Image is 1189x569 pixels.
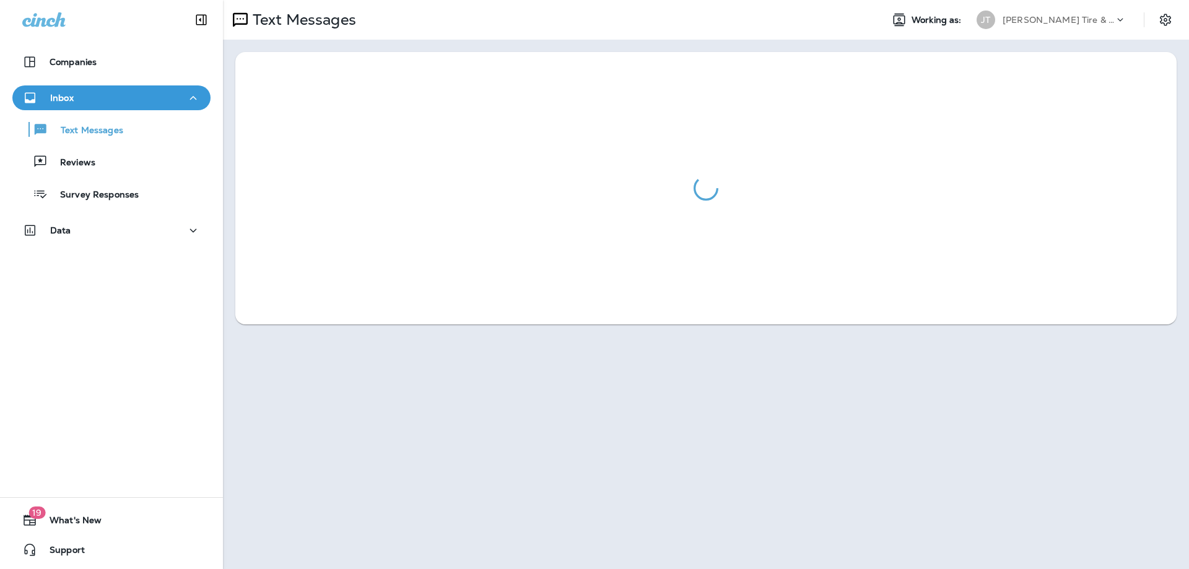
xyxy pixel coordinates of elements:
[37,545,85,560] span: Support
[977,11,995,29] div: JT
[12,50,211,74] button: Companies
[12,85,211,110] button: Inbox
[37,515,102,530] span: What's New
[50,93,74,103] p: Inbox
[12,218,211,243] button: Data
[50,57,97,67] p: Companies
[48,125,123,137] p: Text Messages
[1154,9,1177,31] button: Settings
[28,506,45,519] span: 19
[12,116,211,142] button: Text Messages
[12,149,211,175] button: Reviews
[1003,15,1114,25] p: [PERSON_NAME] Tire & Auto
[184,7,219,32] button: Collapse Sidebar
[48,189,139,201] p: Survey Responses
[12,537,211,562] button: Support
[912,15,964,25] span: Working as:
[248,11,356,29] p: Text Messages
[50,225,71,235] p: Data
[12,508,211,532] button: 19What's New
[12,181,211,207] button: Survey Responses
[48,157,95,169] p: Reviews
